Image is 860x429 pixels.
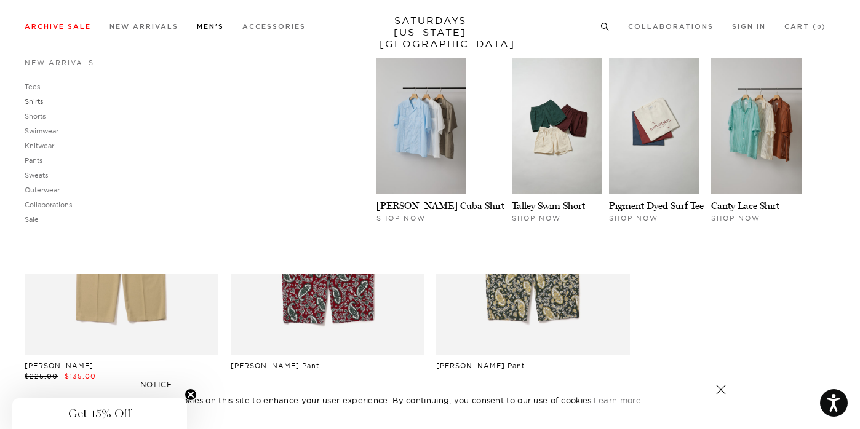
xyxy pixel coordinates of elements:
a: Accessories [242,23,306,30]
small: 0 [817,25,822,30]
a: [PERSON_NAME] [25,361,94,370]
a: Talley Swim Short [512,200,585,211]
a: Collaborations [25,200,72,209]
a: [PERSON_NAME] Pant [231,361,319,370]
a: Shirts [25,97,43,106]
a: Swimwear [25,127,58,135]
a: Pigment Dyed Surf Tee [609,200,704,211]
p: We use cookies on this site to enhance your user experience. By continuing, you consent to our us... [140,394,676,406]
a: Cart (0) [784,23,826,30]
a: Collaborations [628,23,714,30]
a: Archive Sale [25,23,91,30]
a: [PERSON_NAME] Pant [436,361,525,370]
a: Tees [25,82,40,91]
a: Pants [25,156,42,165]
a: Men's [197,23,224,30]
a: SATURDAYS[US_STATE][GEOGRAPHIC_DATA] [380,15,481,50]
a: Sweats [25,171,48,179]
button: Close teaser [185,388,197,401]
a: Shorts [25,112,46,120]
a: Sale [25,215,39,224]
span: $135.00 [65,372,96,380]
a: [PERSON_NAME] Cuba Shirt [376,200,504,211]
a: Canty Lace Shirt [711,200,779,211]
a: Sign In [732,23,766,30]
a: Outerwear [25,186,60,194]
a: New Arrivals [25,58,94,67]
a: Learn more [594,395,641,405]
span: $225.00 [25,372,58,380]
a: Knitwear [25,141,54,150]
span: Get 15% Off [68,406,131,421]
h5: NOTICE [140,379,720,390]
div: Get 15% OffClose teaser [12,398,187,429]
a: New Arrivals [109,23,178,30]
